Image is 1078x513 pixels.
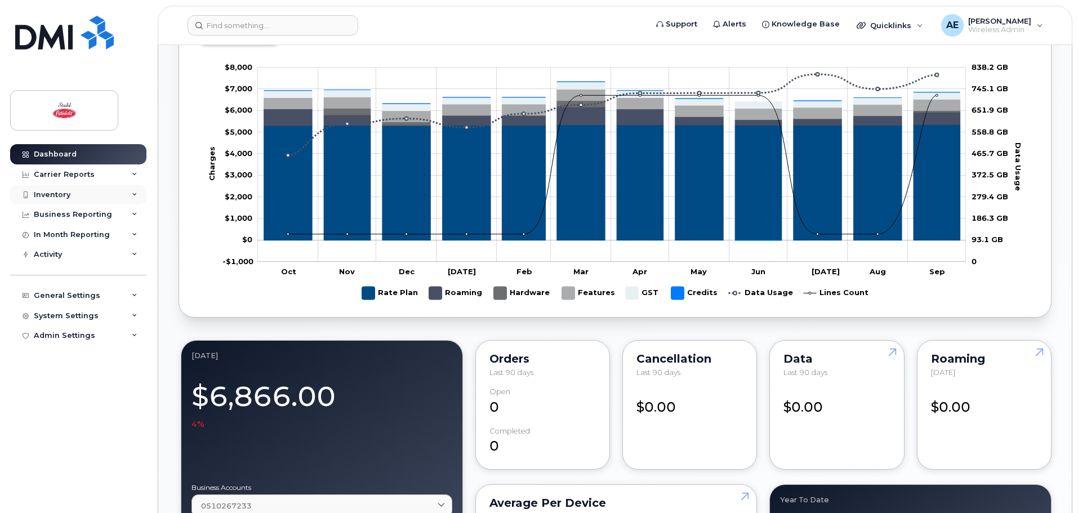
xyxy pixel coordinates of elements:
[225,149,252,158] tspan: $4,000
[494,282,551,304] g: Hardware
[225,170,252,179] g: $0
[191,418,204,430] span: 4%
[666,19,697,30] span: Support
[691,267,707,276] tspan: May
[489,427,596,456] div: 0
[632,267,647,276] tspan: Apr
[729,282,793,304] g: Data Usage
[705,13,754,35] a: Alerts
[225,127,252,136] g: $0
[516,267,532,276] tspan: Feb
[636,354,743,363] div: Cancellation
[489,387,510,396] div: Open
[972,127,1008,136] tspan: 558.8 GB
[751,267,765,276] tspan: Jun
[946,19,959,32] span: AE
[191,484,452,491] label: Business Accounts
[972,235,1003,244] tspan: 93.1 GB
[264,124,960,240] g: Rate Plan
[780,495,1041,504] div: Year to Date
[972,170,1008,179] tspan: 372.5 GB
[188,15,358,35] input: Find something...
[931,387,1037,417] div: $0.00
[849,14,931,37] div: Quicklinks
[870,21,911,30] span: Quicklinks
[489,354,596,363] div: Orders
[489,387,596,417] div: 0
[636,368,680,377] span: Last 90 days
[812,267,840,276] tspan: [DATE]
[225,63,252,72] tspan: $8,000
[804,282,868,304] g: Lines Count
[225,84,252,93] g: $0
[972,192,1008,201] tspan: 279.4 GB
[972,257,977,266] tspan: 0
[929,267,945,276] tspan: Sep
[972,149,1008,158] tspan: 465.7 GB
[191,374,452,430] div: $6,866.00
[242,235,252,244] tspan: $0
[222,257,253,266] g: $0
[225,213,252,222] g: $0
[783,354,890,363] div: Data
[972,213,1008,222] tspan: 186.3 GB
[362,282,418,304] g: Rate Plan
[772,19,840,30] span: Knowledge Base
[448,267,476,276] tspan: [DATE]
[972,84,1008,93] tspan: 745.1 GB
[207,63,1023,304] g: Chart
[225,149,252,158] g: $0
[225,105,252,114] tspan: $6,000
[671,282,718,304] g: Credits
[754,13,848,35] a: Knowledge Base
[225,213,252,222] tspan: $1,000
[399,267,415,276] tspan: Dec
[723,19,746,30] span: Alerts
[489,498,743,507] div: Average per Device
[281,267,296,276] tspan: Oct
[225,170,252,179] tspan: $3,000
[968,16,1031,25] span: [PERSON_NAME]
[222,257,253,266] tspan: -$1,000
[489,427,530,435] div: completed
[636,387,743,417] div: $0.00
[264,90,960,122] g: Features
[225,105,252,114] g: $0
[783,387,890,417] div: $0.00
[648,13,705,35] a: Support
[225,192,252,201] tspan: $2,000
[201,501,252,511] span: 0510267233
[869,267,886,276] tspan: Aug
[207,146,216,181] tspan: Charges
[429,282,483,304] g: Roaming
[225,84,252,93] tspan: $7,000
[931,354,1037,363] div: Roaming
[225,127,252,136] tspan: $5,000
[264,107,960,126] g: Roaming
[931,368,955,377] span: [DATE]
[562,282,615,304] g: Features
[264,82,960,110] g: GST
[225,192,252,201] g: $0
[489,368,533,377] span: Last 90 days
[972,105,1008,114] tspan: 651.9 GB
[972,63,1008,72] tspan: 838.2 GB
[191,351,452,360] div: September 2025
[362,282,868,304] g: Legend
[783,368,827,377] span: Last 90 days
[225,63,252,72] g: $0
[968,25,1031,34] span: Wireless Admin
[1014,142,1023,191] tspan: Data Usage
[626,282,660,304] g: GST
[573,267,589,276] tspan: Mar
[933,14,1051,37] div: Alex Estrada
[339,267,355,276] tspan: Nov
